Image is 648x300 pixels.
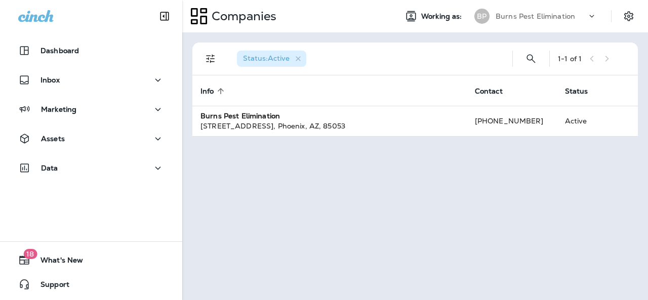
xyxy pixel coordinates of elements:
[41,164,58,172] p: Data
[521,49,541,69] button: Search Companies
[474,9,490,24] div: BP
[620,7,638,25] button: Settings
[200,87,227,96] span: Info
[41,135,65,143] p: Assets
[30,256,83,268] span: What's New
[565,87,588,96] span: Status
[237,51,306,67] div: Status:Active
[421,12,464,21] span: Working as:
[558,55,582,63] div: 1 - 1 of 1
[10,40,172,61] button: Dashboard
[565,87,601,96] span: Status
[200,111,280,120] strong: Burns Pest Elimination
[10,128,172,149] button: Assets
[40,76,60,84] p: Inbox
[557,106,611,136] td: Active
[10,274,172,294] button: Support
[30,280,69,292] span: Support
[496,12,575,20] p: Burns Pest Elimination
[208,9,276,24] p: Companies
[467,106,557,136] td: [PHONE_NUMBER]
[200,49,221,69] button: Filters
[10,250,172,270] button: 18What's New
[150,6,179,26] button: Collapse Sidebar
[41,105,76,113] p: Marketing
[10,158,172,178] button: Data
[40,47,79,55] p: Dashboard
[10,70,172,90] button: Inbox
[200,121,459,131] div: [STREET_ADDRESS] , Phoenix , AZ , 85053
[23,249,37,259] span: 18
[475,87,516,96] span: Contact
[243,54,290,63] span: Status : Active
[200,87,214,96] span: Info
[475,87,503,96] span: Contact
[10,99,172,119] button: Marketing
